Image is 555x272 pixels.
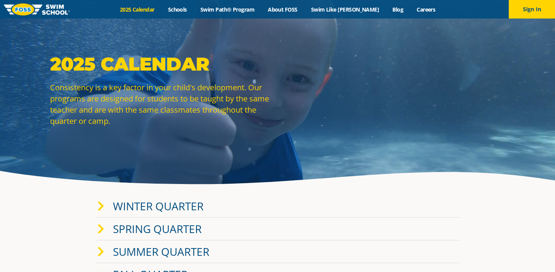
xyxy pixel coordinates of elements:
strong: 2025 Calendar [50,53,209,75]
img: FOSS Swim School Logo [4,3,70,15]
a: Swim Path® Program [193,6,261,13]
a: Spring Quarter [113,221,202,236]
a: Winter Quarter [113,199,203,213]
a: 2025 Calendar [113,6,161,13]
a: Schools [161,6,193,13]
a: Summer Quarter [113,244,209,259]
a: About FOSS [261,6,304,13]
a: Blog [386,6,410,13]
p: Consistency is a key factor in your child's development. Our programs are designed for students t... [50,82,274,127]
a: Careers [410,6,442,13]
a: Swim Like [PERSON_NAME] [304,6,386,13]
